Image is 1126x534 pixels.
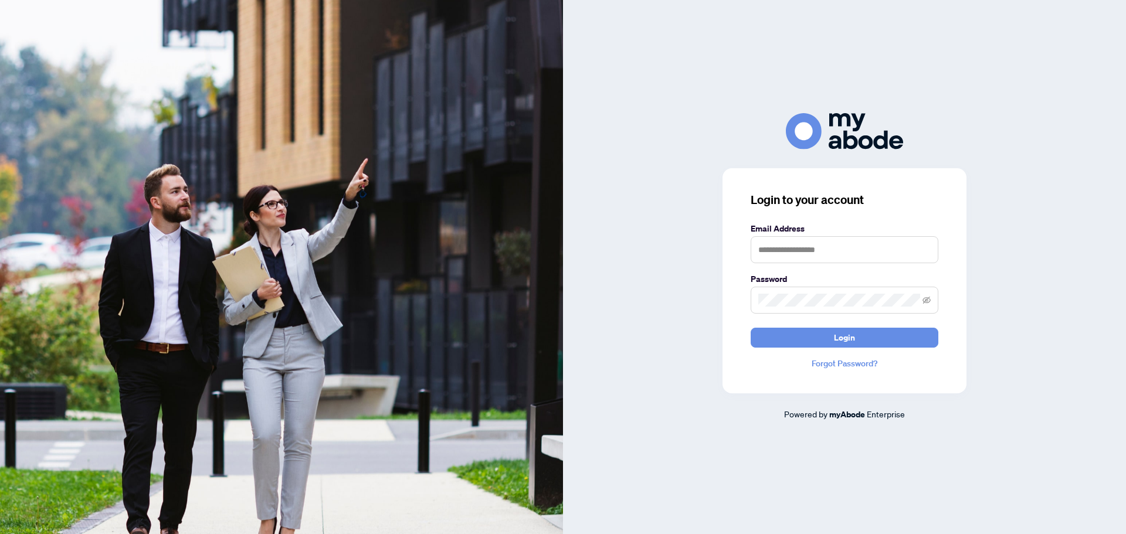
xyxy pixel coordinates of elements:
[784,409,827,419] span: Powered by
[751,273,938,285] label: Password
[834,328,855,347] span: Login
[751,357,938,370] a: Forgot Password?
[751,328,938,348] button: Login
[922,296,931,304] span: eye-invisible
[867,409,905,419] span: Enterprise
[751,222,938,235] label: Email Address
[751,192,938,208] h3: Login to your account
[786,113,903,149] img: ma-logo
[829,408,865,421] a: myAbode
